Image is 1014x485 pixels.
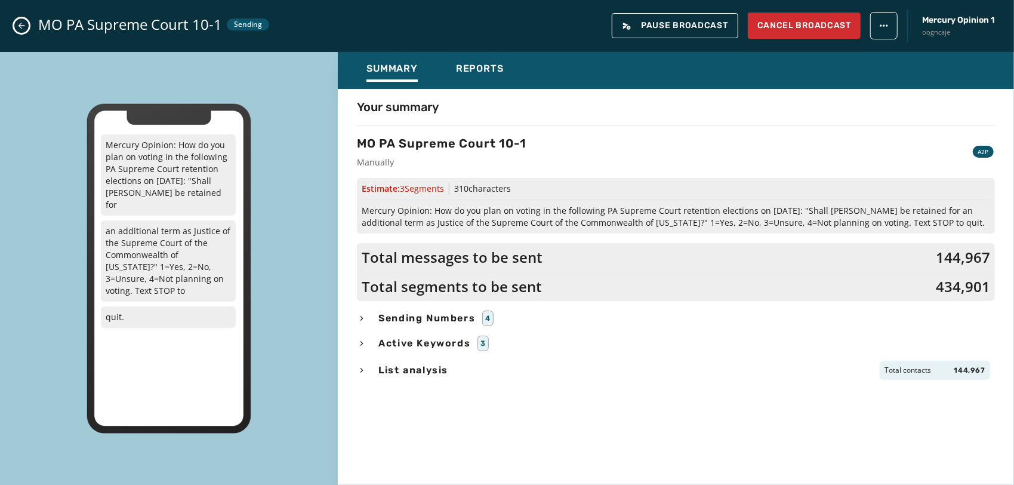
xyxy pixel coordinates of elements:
[101,134,236,216] p: Mercury Opinion: How do you plan on voting in the following PA Supreme Court retention elections ...
[366,63,418,75] span: Summary
[454,183,511,194] span: 310 characters
[922,14,995,26] span: Mercury Opinion 1
[456,63,504,75] span: Reports
[477,336,489,351] div: 3
[101,220,236,302] p: an additional term as Justice of the Supreme Court of the Commonwealth of [US_STATE]?" 1=Yes, 2=N...
[357,99,439,115] h4: Your summary
[101,306,236,328] p: quit.
[357,361,995,380] button: List analysisTotal contacts144,967
[376,363,451,377] span: List analysis
[362,248,543,267] span: Total messages to be sent
[357,156,526,168] span: Manually
[362,277,542,296] span: Total segments to be sent
[757,20,851,32] span: Cancel Broadcast
[357,57,427,84] button: Summary
[376,336,473,351] span: Active Keywords
[612,13,738,38] button: Pause Broadcast
[357,135,526,152] h3: MO PA Supreme Court 10-1
[870,12,898,39] button: broadcast action menu
[954,366,985,375] span: 144,967
[884,366,931,375] span: Total contacts
[376,311,477,326] span: Sending Numbers
[357,336,995,351] button: Active Keywords3
[362,183,444,195] span: Estimate:
[357,311,995,326] button: Sending Numbers4
[748,13,861,39] button: Cancel Broadcast
[936,277,990,296] span: 434,901
[446,57,513,84] button: Reports
[973,146,994,158] div: A2P
[922,27,995,38] span: oogncaje
[622,21,728,30] span: Pause Broadcast
[362,205,990,229] span: Mercury Opinion: How do you plan on voting in the following PA Supreme Court retention elections ...
[482,311,494,326] div: 4
[234,20,262,29] span: Sending
[400,183,444,194] span: 3 Segment s
[936,248,990,267] span: 144,967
